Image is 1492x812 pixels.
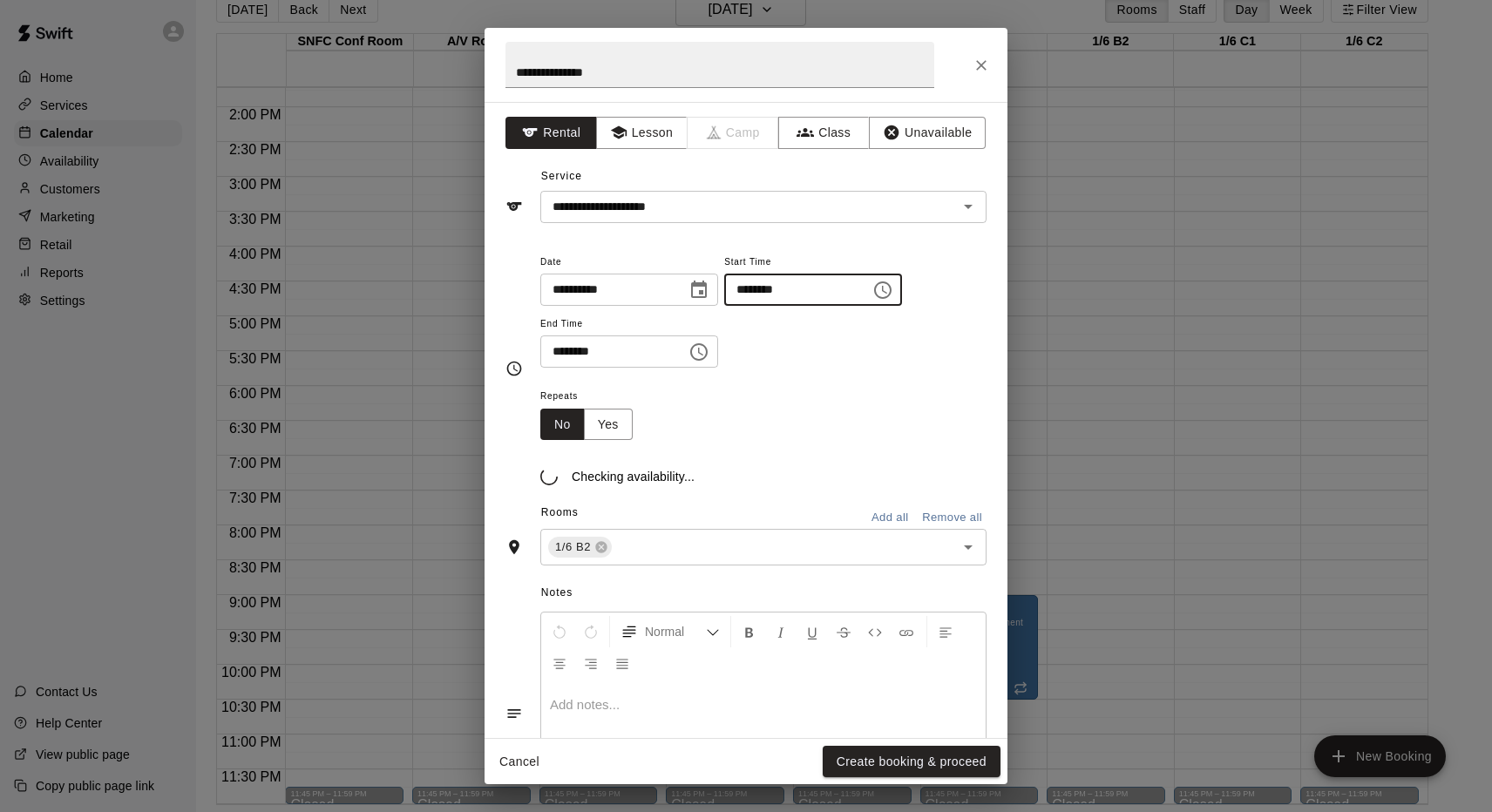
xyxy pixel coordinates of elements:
[614,616,727,647] button: Formatting Options
[505,198,523,215] svg: Service
[541,579,987,607] span: Notes
[576,616,606,647] button: Redo
[931,616,960,647] button: Left Align
[766,616,796,647] button: Format Italics
[918,504,987,531] button: Remove all
[688,117,779,149] span: Camps can only be created in the Services page
[778,117,870,149] button: Class
[505,538,523,556] svg: Rooms
[966,50,997,81] button: Close
[548,538,598,556] span: 1/6 B2
[869,117,986,149] button: Unavailable
[572,468,695,485] p: Checking availability...
[956,535,980,559] button: Open
[724,251,902,274] span: Start Time
[860,616,890,647] button: Insert Code
[645,623,706,640] span: Normal
[584,409,633,441] button: Yes
[865,273,900,308] button: Choose time, selected time is 9:00 PM
[682,335,716,369] button: Choose time, selected time is 9:15 PM
[541,170,582,182] span: Service
[492,746,547,778] button: Cancel
[735,616,764,647] button: Format Bold
[540,409,633,441] div: outlined button group
[505,705,523,722] svg: Notes
[540,313,718,336] span: End Time
[797,616,827,647] button: Format Underline
[540,409,585,441] button: No
[829,616,858,647] button: Format Strikethrough
[540,385,647,409] span: Repeats
[548,537,612,558] div: 1/6 B2
[540,251,718,274] span: Date
[956,194,980,219] button: Open
[682,273,716,308] button: Choose date, selected date is Sep 10, 2025
[576,647,606,679] button: Right Align
[596,117,688,149] button: Lesson
[545,616,574,647] button: Undo
[541,506,579,518] span: Rooms
[545,647,574,679] button: Center Align
[607,647,637,679] button: Justify Align
[823,746,1000,778] button: Create booking & proceed
[892,616,921,647] button: Insert Link
[862,504,918,531] button: Add all
[505,360,523,377] svg: Timing
[505,117,597,149] button: Rental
